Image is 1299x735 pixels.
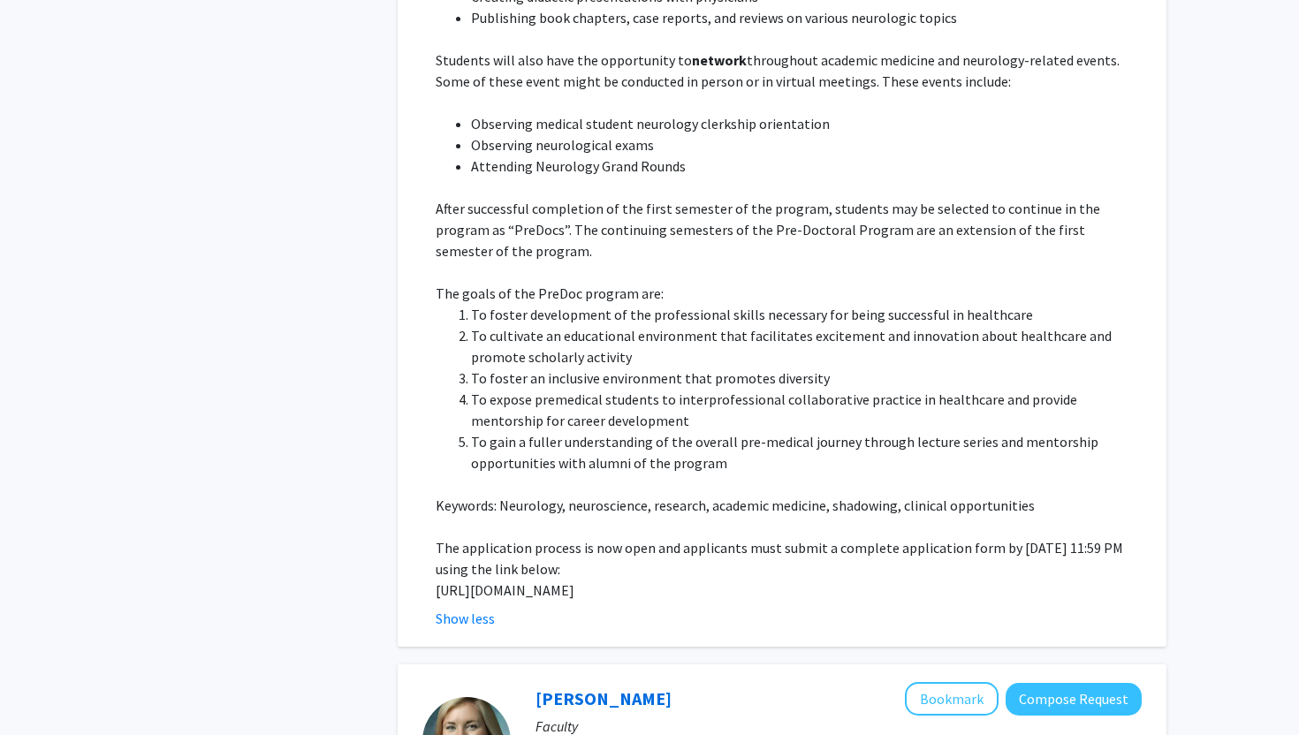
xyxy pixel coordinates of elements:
a: [PERSON_NAME] [536,687,672,709]
li: Observing medical student neurology clerkship orientation [471,113,1142,134]
li: Publishing book chapters, case reports, and reviews on various neurologic topics [471,7,1142,28]
li: To foster an inclusive environment that promotes diversity [471,367,1142,389]
p: The application process is now open and applicants must submit a complete application form by [DA... [436,537,1142,580]
li: Attending Neurology Grand Rounds [471,155,1142,177]
button: Show less [436,608,495,629]
strong: network [692,51,747,69]
p: [URL][DOMAIN_NAME] [436,580,1142,601]
button: Add Heather DiCarlo to Bookmarks [905,682,999,716]
li: Observing neurological exams [471,134,1142,155]
p: The goals of the PreDoc program are: [436,283,1142,304]
li: To cultivate an educational environment that facilitates excitement and innovation about healthca... [471,325,1142,367]
li: To gain a fuller understanding of the overall pre-medical journey through lecture series and ment... [471,431,1142,474]
button: Compose Request to Heather DiCarlo [1006,683,1142,716]
li: To expose premedical students to interprofessional collaborative practice in healthcare and provi... [471,389,1142,431]
iframe: Chat [13,655,75,722]
p: Keywords: Neurology, neuroscience, research, academic medicine, shadowing, clinical opportunities [436,495,1142,516]
p: After successful completion of the first semester of the program, students may be selected to con... [436,198,1142,261]
li: To foster development of the professional skills necessary for being successful in healthcare [471,304,1142,325]
p: Students will also have the opportunity to throughout academic medicine and neurology-related eve... [436,49,1142,92]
